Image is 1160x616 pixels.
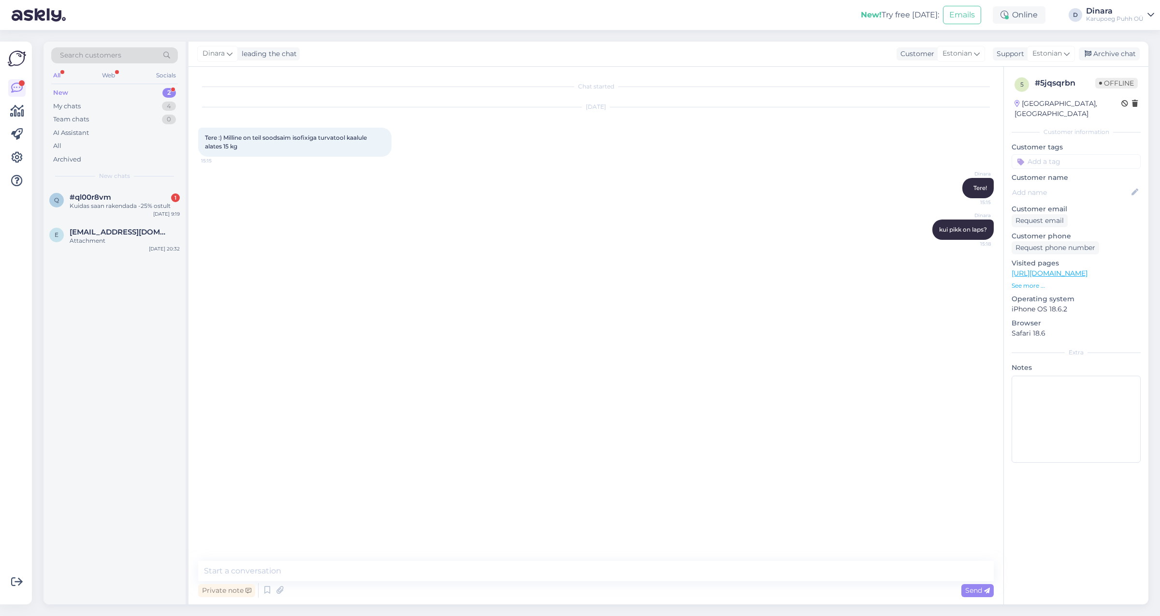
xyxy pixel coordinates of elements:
span: q [54,196,59,204]
span: Dinara [203,48,225,59]
p: Notes [1012,363,1141,373]
img: Askly Logo [8,49,26,68]
span: Estonian [1032,48,1062,59]
span: New chats [99,172,130,180]
div: All [53,141,61,151]
span: Send [965,586,990,595]
div: Try free [DATE]: [861,9,939,21]
span: enelimanniste9@gmail.com [70,228,170,236]
div: Customer [897,49,934,59]
p: Browser [1012,318,1141,328]
div: Extra [1012,348,1141,357]
span: kui pikk on laps? [939,226,987,233]
span: Search customers [60,50,121,60]
p: Customer name [1012,173,1141,183]
div: Kuidas saan rakendada -25% ostult [70,202,180,210]
span: #ql00r8vm [70,193,111,202]
div: Web [100,69,117,82]
div: Support [993,49,1024,59]
div: 4 [162,102,176,111]
div: 1 [171,193,180,202]
a: [URL][DOMAIN_NAME] [1012,269,1087,278]
input: Add name [1012,187,1130,198]
div: # 5jqsqrbn [1035,77,1095,89]
input: Add a tag [1012,154,1141,169]
p: See more ... [1012,281,1141,290]
p: Customer phone [1012,231,1141,241]
div: Dinara [1086,7,1144,15]
span: 15:15 [201,157,237,164]
div: Archived [53,155,81,164]
div: All [51,69,62,82]
div: Customer information [1012,128,1141,136]
p: Customer tags [1012,142,1141,152]
span: Tere :) Milline on teil soodsaim isofixiga turvatool kaalule alates 15 kg [205,134,368,150]
div: Team chats [53,115,89,124]
span: e [55,231,58,238]
div: Request phone number [1012,241,1099,254]
p: Safari 18.6 [1012,328,1141,338]
span: 15:18 [955,240,991,248]
span: 15:15 [955,199,991,206]
b: New! [861,10,882,19]
div: [GEOGRAPHIC_DATA], [GEOGRAPHIC_DATA] [1015,99,1121,119]
div: My chats [53,102,81,111]
div: Online [993,6,1045,24]
span: 5 [1020,81,1024,88]
div: [DATE] 20:32 [149,245,180,252]
p: Visited pages [1012,258,1141,268]
div: Request email [1012,214,1068,227]
span: Estonian [942,48,972,59]
div: 0 [162,115,176,124]
div: New [53,88,68,98]
div: AI Assistant [53,128,89,138]
div: Socials [154,69,178,82]
div: leading the chat [238,49,297,59]
span: Offline [1095,78,1138,88]
p: Operating system [1012,294,1141,304]
a: DinaraKarupoeg Puhh OÜ [1086,7,1154,23]
div: [DATE] [198,103,994,111]
div: D [1069,8,1082,22]
span: Dinara [955,212,991,219]
div: Chat started [198,82,994,91]
div: Attachment [70,236,180,245]
p: iPhone OS 18.6.2 [1012,304,1141,314]
div: [DATE] 9:19 [153,210,180,218]
div: Archive chat [1079,47,1140,60]
span: Dinara [955,170,991,177]
div: 2 [162,88,176,98]
div: Karupoeg Puhh OÜ [1086,15,1144,23]
p: Customer email [1012,204,1141,214]
span: Tere! [973,184,987,191]
div: Private note [198,584,255,597]
button: Emails [943,6,981,24]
